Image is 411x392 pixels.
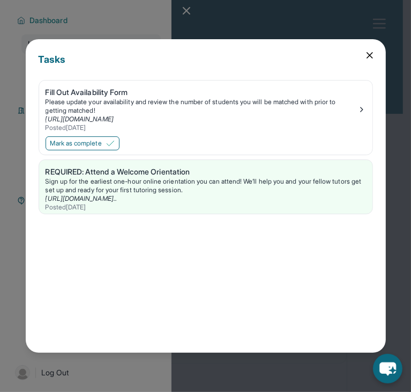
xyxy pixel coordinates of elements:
[39,160,372,214] a: REQUIRED: Attend a Welcome OrientationSign up for the earliest one-hour online orientation you ca...
[46,203,366,212] div: Posted [DATE]
[46,87,357,98] div: Fill Out Availability Form
[46,177,366,194] div: Sign up for the earliest one-hour online orientation you can attend! We’ll help you and your fell...
[46,136,119,150] button: Mark as complete
[46,124,357,132] div: Posted [DATE]
[46,166,366,177] div: REQUIRED: Attend a Welcome Orientation
[46,115,114,123] a: [URL][DOMAIN_NAME]
[46,98,357,115] div: Please update your availability and review the number of students you will be matched with prior ...
[39,81,372,134] a: Fill Out Availability FormPlease update your availability and review the number of students you w...
[39,52,373,80] div: Tasks
[106,139,115,148] img: Mark as complete
[46,194,117,202] a: [URL][DOMAIN_NAME]..
[50,139,102,148] span: Mark as complete
[373,354,402,383] button: chat-button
